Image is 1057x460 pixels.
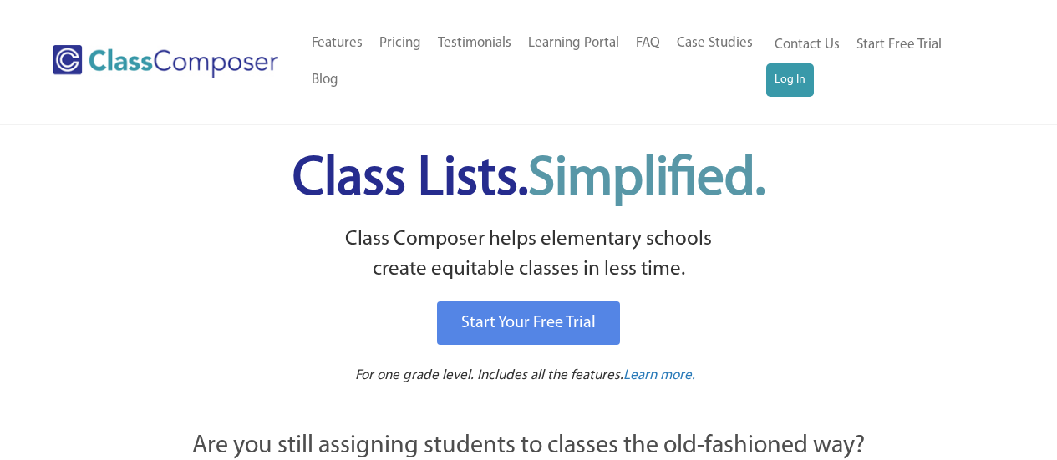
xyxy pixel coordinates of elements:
[303,25,766,99] nav: Header Menu
[623,366,695,387] a: Learn more.
[668,25,761,62] a: Case Studies
[303,62,347,99] a: Blog
[437,301,620,345] a: Start Your Free Trial
[520,25,628,62] a: Learning Portal
[623,368,695,382] span: Learn more.
[766,63,814,97] a: Log In
[628,25,668,62] a: FAQ
[100,225,958,286] p: Class Composer helps elementary schools create equitable classes in less time.
[848,27,950,64] a: Start Free Trial
[355,368,623,382] span: For one grade level. Includes all the features.
[766,27,848,63] a: Contact Us
[53,45,278,78] img: Class Composer
[528,153,765,207] span: Simplified.
[303,25,371,62] a: Features
[461,315,596,331] span: Start Your Free Trial
[429,25,520,62] a: Testimonials
[766,27,992,97] nav: Header Menu
[371,25,429,62] a: Pricing
[292,153,765,207] span: Class Lists.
